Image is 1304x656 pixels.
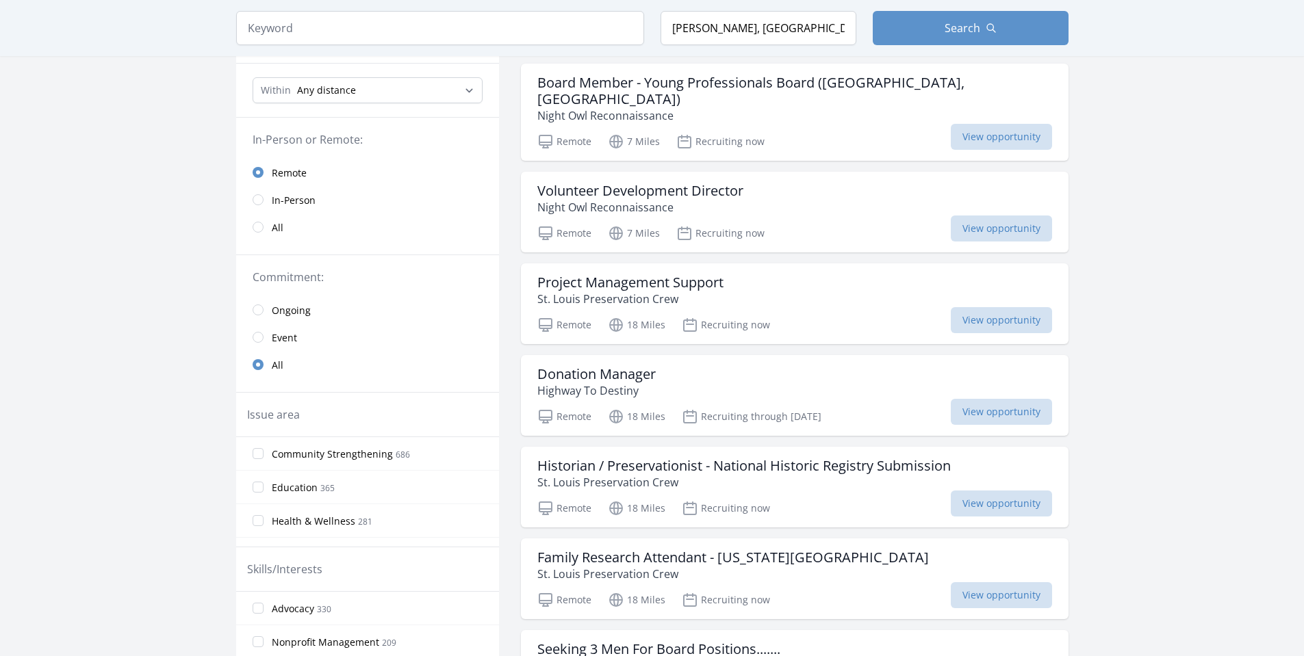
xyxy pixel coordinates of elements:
span: View opportunity [951,490,1052,516]
input: Keyword [236,11,644,45]
span: Remote [272,166,307,180]
a: Volunteer Development Director Night Owl Reconnaissance Remote 7 Miles Recruiting now View opport... [521,172,1069,252]
span: Health & Wellness [272,514,355,528]
h3: Volunteer Development Director [537,183,743,199]
span: Advocacy [272,602,314,616]
p: 18 Miles [608,317,665,333]
p: St. Louis Preservation Crew [537,566,929,582]
span: 209 [382,637,396,648]
span: Ongoing [272,304,311,317]
span: 330 [317,603,331,615]
a: Donation Manager Highway To Destiny Remote 18 Miles Recruiting through [DATE] View opportunity [521,355,1069,436]
a: Project Management Support St. Louis Preservation Crew Remote 18 Miles Recruiting now View opport... [521,263,1069,344]
p: Remote [537,133,591,150]
span: View opportunity [951,582,1052,608]
a: Historian / Preservationist - National Historic Registry Submission St. Louis Preservation Crew R... [521,447,1069,527]
p: 18 Miles [608,500,665,516]
input: Education 365 [253,482,264,493]
p: 7 Miles [608,225,660,241]
p: 18 Miles [608,408,665,425]
p: Night Owl Reconnaissance [537,107,1052,124]
p: Recruiting through [DATE] [682,408,821,425]
a: In-Person [236,186,499,213]
a: Event [236,324,499,351]
p: Remote [537,500,591,516]
span: Community Strengthening [272,447,393,461]
span: View opportunity [951,399,1052,425]
p: St. Louis Preservation Crew [537,474,951,490]
h3: Project Management Support [537,274,724,291]
a: Family Research Attendant - [US_STATE][GEOGRAPHIC_DATA] St. Louis Preservation Crew Remote 18 Mil... [521,538,1069,619]
p: Recruiting now [682,592,770,608]
legend: In-Person or Remote: [253,131,483,148]
h3: Historian / Preservationist - National Historic Registry Submission [537,458,951,474]
span: Education [272,481,318,495]
span: Search [945,20,980,36]
a: All [236,213,499,241]
p: Recruiting now [676,225,765,241]
span: All [272,358,283,372]
p: Remote [537,408,591,425]
input: Community Strengthening 686 [253,448,264,459]
span: View opportunity [951,215,1052,241]
select: Search Radius [253,77,483,103]
p: 7 Miles [608,133,660,150]
p: Recruiting now [682,500,770,516]
a: All [236,351,499,378]
p: Remote [537,317,591,333]
span: Event [272,331,297,345]
p: Recruiting now [676,133,765,150]
span: All [272,221,283,235]
span: 365 [320,482,335,494]
span: View opportunity [951,307,1052,333]
span: 686 [396,449,410,460]
p: St. Louis Preservation Crew [537,291,724,307]
a: Remote [236,159,499,186]
button: Search [873,11,1069,45]
span: 281 [358,516,372,527]
legend: Skills/Interests [247,561,322,577]
p: Remote [537,592,591,608]
input: Advocacy 330 [253,603,264,614]
span: View opportunity [951,124,1052,150]
span: Nonprofit Management [272,635,379,649]
p: Highway To Destiny [537,382,656,399]
legend: Commitment: [253,269,483,285]
p: 18 Miles [608,592,665,608]
a: Board Member - Young Professionals Board ([GEOGRAPHIC_DATA], [GEOGRAPHIC_DATA]) Night Owl Reconna... [521,64,1069,161]
span: In-Person [272,194,316,207]
h3: Donation Manager [537,366,656,382]
a: Ongoing [236,296,499,324]
p: Remote [537,225,591,241]
p: Night Owl Reconnaissance [537,199,743,215]
input: Health & Wellness 281 [253,515,264,526]
p: Recruiting now [682,317,770,333]
input: Nonprofit Management 209 [253,636,264,647]
h3: Family Research Attendant - [US_STATE][GEOGRAPHIC_DATA] [537,549,929,566]
input: Location [661,11,856,45]
h3: Board Member - Young Professionals Board ([GEOGRAPHIC_DATA], [GEOGRAPHIC_DATA]) [537,75,1052,107]
legend: Issue area [247,406,300,423]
